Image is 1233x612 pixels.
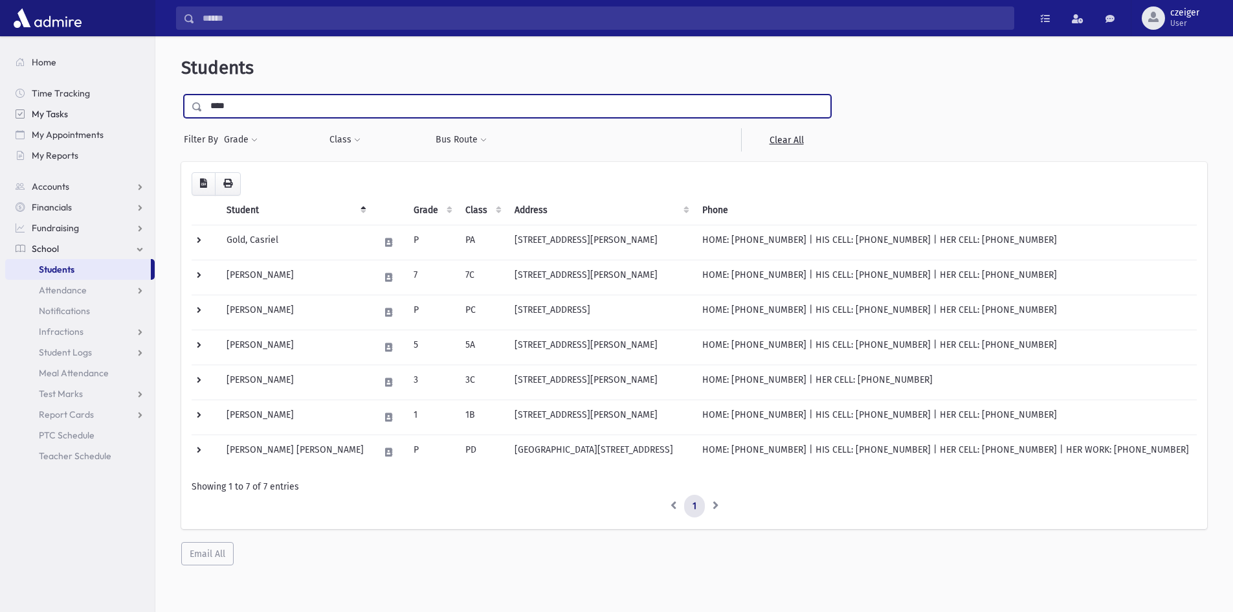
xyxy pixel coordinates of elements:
[215,172,241,196] button: Print
[5,425,155,446] a: PTC Schedule
[406,260,458,295] td: 7
[219,295,372,330] td: [PERSON_NAME]
[39,305,90,317] span: Notifications
[458,295,507,330] td: PC
[406,295,458,330] td: P
[5,238,155,259] a: School
[5,321,155,342] a: Infractions
[5,404,155,425] a: Report Cards
[507,196,694,225] th: Address: activate to sort column ascending
[458,365,507,400] td: 3C
[219,330,372,365] td: [PERSON_NAME]
[5,342,155,363] a: Student Logs
[223,128,258,152] button: Grade
[39,367,109,379] span: Meal Attendance
[1170,18,1199,28] span: User
[694,225,1197,260] td: HOME: [PHONE_NUMBER] | HIS CELL: [PHONE_NUMBER] | HER CELL: [PHONE_NUMBER]
[435,128,487,152] button: Bus Route
[406,225,458,260] td: P
[219,365,372,400] td: [PERSON_NAME]
[694,400,1197,435] td: HOME: [PHONE_NUMBER] | HIS CELL: [PHONE_NUMBER] | HER CELL: [PHONE_NUMBER]
[329,128,361,152] button: Class
[192,480,1197,493] div: Showing 1 to 7 of 7 entries
[5,300,155,321] a: Notifications
[5,383,155,404] a: Test Marks
[39,346,92,358] span: Student Logs
[219,260,372,295] td: [PERSON_NAME]
[507,330,694,365] td: [STREET_ADDRESS][PERSON_NAME]
[406,196,458,225] th: Grade: activate to sort column ascending
[219,196,372,225] th: Student: activate to sort column descending
[5,280,155,300] a: Attendance
[32,243,59,255] span: School
[5,446,155,466] a: Teacher Schedule
[32,150,78,161] span: My Reports
[39,429,94,441] span: PTC Schedule
[192,172,216,196] button: CSV
[39,284,87,296] span: Attendance
[10,5,85,31] img: AdmirePro
[458,225,507,260] td: PA
[458,400,507,435] td: 1B
[32,108,68,120] span: My Tasks
[458,435,507,470] td: PD
[39,388,83,400] span: Test Marks
[694,330,1197,365] td: HOME: [PHONE_NUMBER] | HIS CELL: [PHONE_NUMBER] | HER CELL: [PHONE_NUMBER]
[406,435,458,470] td: P
[184,133,223,146] span: Filter By
[458,260,507,295] td: 7C
[219,400,372,435] td: [PERSON_NAME]
[458,330,507,365] td: 5A
[694,365,1197,400] td: HOME: [PHONE_NUMBER] | HER CELL: [PHONE_NUMBER]
[32,87,90,99] span: Time Tracking
[458,196,507,225] th: Class: activate to sort column ascending
[694,435,1197,470] td: HOME: [PHONE_NUMBER] | HIS CELL: [PHONE_NUMBER] | HER CELL: [PHONE_NUMBER] | HER WORK: [PHONE_NUM...
[5,52,155,73] a: Home
[507,295,694,330] td: [STREET_ADDRESS]
[406,330,458,365] td: 5
[32,222,79,234] span: Fundraising
[32,181,69,192] span: Accounts
[507,260,694,295] td: [STREET_ADDRESS][PERSON_NAME]
[5,83,155,104] a: Time Tracking
[32,56,56,68] span: Home
[694,196,1197,225] th: Phone
[32,129,104,141] span: My Appointments
[507,365,694,400] td: [STREET_ADDRESS][PERSON_NAME]
[5,259,151,280] a: Students
[219,225,372,260] td: Gold, Casriel
[181,542,234,565] button: Email All
[507,435,694,470] td: [GEOGRAPHIC_DATA][STREET_ADDRESS]
[39,326,83,337] span: Infractions
[39,264,74,275] span: Students
[507,225,694,260] td: [STREET_ADDRESS][PERSON_NAME]
[406,365,458,400] td: 3
[5,104,155,124] a: My Tasks
[5,145,155,166] a: My Reports
[181,57,254,78] span: Students
[5,197,155,218] a: Financials
[219,435,372,470] td: [PERSON_NAME] [PERSON_NAME]
[5,124,155,145] a: My Appointments
[32,201,72,213] span: Financials
[39,450,111,462] span: Teacher Schedule
[1170,8,1199,18] span: czeiger
[694,260,1197,295] td: HOME: [PHONE_NUMBER] | HIS CELL: [PHONE_NUMBER] | HER CELL: [PHONE_NUMBER]
[741,128,831,152] a: Clear All
[406,400,458,435] td: 1
[694,295,1197,330] td: HOME: [PHONE_NUMBER] | HIS CELL: [PHONE_NUMBER] | HER CELL: [PHONE_NUMBER]
[195,6,1014,30] input: Search
[5,176,155,197] a: Accounts
[5,363,155,383] a: Meal Attendance
[507,400,694,435] td: [STREET_ADDRESS][PERSON_NAME]
[39,409,94,420] span: Report Cards
[684,495,705,518] a: 1
[5,218,155,238] a: Fundraising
